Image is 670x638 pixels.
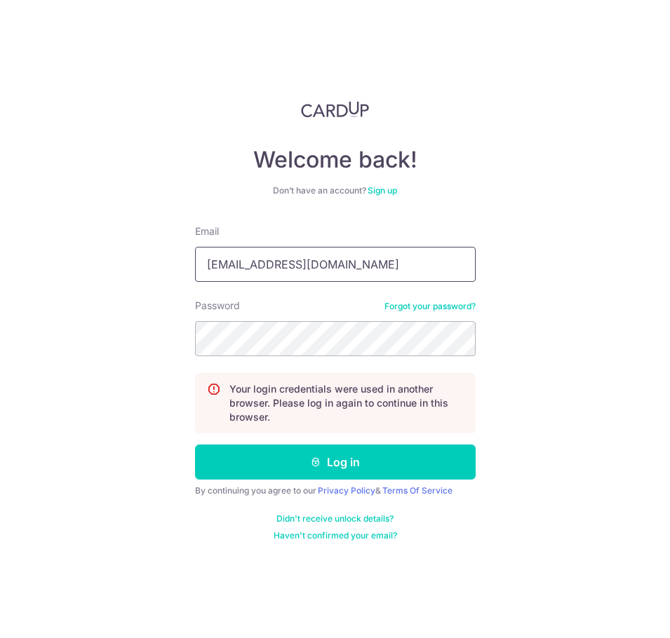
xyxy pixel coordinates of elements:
[195,146,476,174] h4: Welcome back!
[382,485,453,496] a: Terms Of Service
[274,530,397,541] a: Haven't confirmed your email?
[195,485,476,496] div: By continuing you agree to our &
[368,185,397,196] a: Sign up
[301,101,370,118] img: CardUp Logo
[195,224,219,238] label: Email
[229,382,464,424] p: Your login credentials were used in another browser. Please log in again to continue in this brow...
[384,301,476,312] a: Forgot your password?
[195,185,476,196] div: Don’t have an account?
[195,444,476,480] button: Log in
[276,513,394,524] a: Didn't receive unlock details?
[195,299,240,313] label: Password
[195,247,476,282] input: Enter your Email
[318,485,375,496] a: Privacy Policy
